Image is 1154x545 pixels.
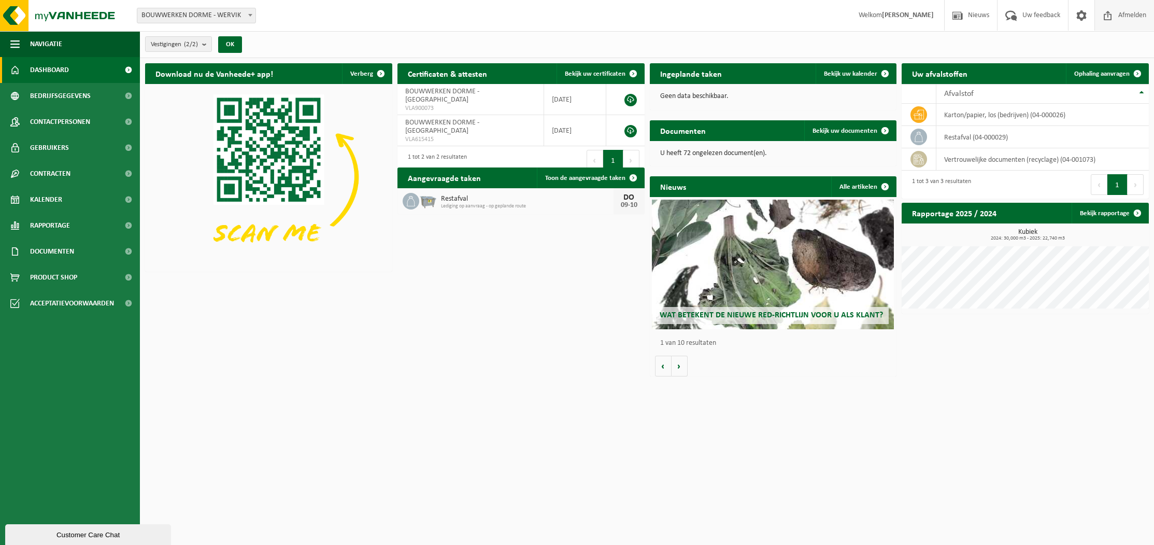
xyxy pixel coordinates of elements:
[30,31,62,57] span: Navigatie
[672,356,688,376] button: Volgende
[544,84,606,115] td: [DATE]
[603,150,623,171] button: 1
[397,63,497,83] h2: Certificaten & attesten
[813,128,877,134] span: Bekijk uw documenten
[342,63,391,84] button: Verberg
[1074,71,1130,77] span: Ophaling aanvragen
[619,202,639,209] div: 09-10
[30,290,114,316] span: Acceptatievoorwaarden
[30,109,90,135] span: Contactpersonen
[137,8,256,23] span: BOUWWERKEN DORME - WERVIK
[882,11,934,19] strong: [PERSON_NAME]
[660,340,892,347] p: 1 van 10 resultaten
[145,84,392,270] img: Download de VHEPlus App
[405,88,479,104] span: BOUWWERKEN DORME - [GEOGRAPHIC_DATA]
[804,120,895,141] a: Bekijk uw documenten
[650,120,716,141] h2: Documenten
[405,135,536,144] span: VLA615415
[660,150,887,157] p: U heeft 72 ongelezen document(en).
[30,161,70,187] span: Contracten
[907,229,1149,241] h3: Kubiek
[1066,63,1148,84] a: Ophaling aanvragen
[405,119,479,135] span: BOUWWERKEN DORME - [GEOGRAPHIC_DATA]
[403,149,467,172] div: 1 tot 2 van 2 resultaten
[902,203,1007,223] h2: Rapportage 2025 / 2024
[350,71,373,77] span: Verberg
[902,63,978,83] h2: Uw afvalstoffen
[544,115,606,146] td: [DATE]
[565,71,625,77] span: Bekijk uw certificaten
[184,41,198,48] count: (2/2)
[816,63,895,84] a: Bekijk uw kalender
[30,213,70,239] span: Rapportage
[907,173,971,196] div: 1 tot 3 van 3 resultaten
[1128,174,1144,195] button: Next
[660,311,883,319] span: Wat betekent de nieuwe RED-richtlijn voor u als klant?
[30,239,74,264] span: Documenten
[441,195,614,203] span: Restafval
[405,104,536,113] span: VLA900073
[660,93,887,100] p: Geen data beschikbaar.
[652,200,894,329] a: Wat betekent de nieuwe RED-richtlijn voor u als klant?
[936,104,1149,126] td: karton/papier, los (bedrijven) (04-000026)
[30,57,69,83] span: Dashboard
[831,176,895,197] a: Alle artikelen
[824,71,877,77] span: Bekijk uw kalender
[441,203,614,209] span: Lediging op aanvraag - op geplande route
[944,90,974,98] span: Afvalstof
[218,36,242,53] button: OK
[650,63,732,83] h2: Ingeplande taken
[587,150,603,171] button: Previous
[30,187,62,213] span: Kalender
[623,150,639,171] button: Next
[145,36,212,52] button: Vestigingen(2/2)
[419,191,437,209] img: WB-2500-GAL-GY-01
[1107,174,1128,195] button: 1
[151,37,198,52] span: Vestigingen
[5,522,173,545] iframe: chat widget
[650,176,696,197] h2: Nieuws
[619,193,639,202] div: DO
[30,83,91,109] span: Bedrijfsgegevens
[936,126,1149,148] td: restafval (04-000029)
[1072,203,1148,223] a: Bekijk rapportage
[397,167,491,188] h2: Aangevraagde taken
[30,264,77,290] span: Product Shop
[936,148,1149,171] td: vertrouwelijke documenten (recyclage) (04-001073)
[655,356,672,376] button: Vorige
[545,175,625,181] span: Toon de aangevraagde taken
[537,167,644,188] a: Toon de aangevraagde taken
[557,63,644,84] a: Bekijk uw certificaten
[30,135,69,161] span: Gebruikers
[145,63,283,83] h2: Download nu de Vanheede+ app!
[907,236,1149,241] span: 2024: 30,000 m3 - 2025: 22,740 m3
[1091,174,1107,195] button: Previous
[137,8,255,23] span: BOUWWERKEN DORME - WERVIK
